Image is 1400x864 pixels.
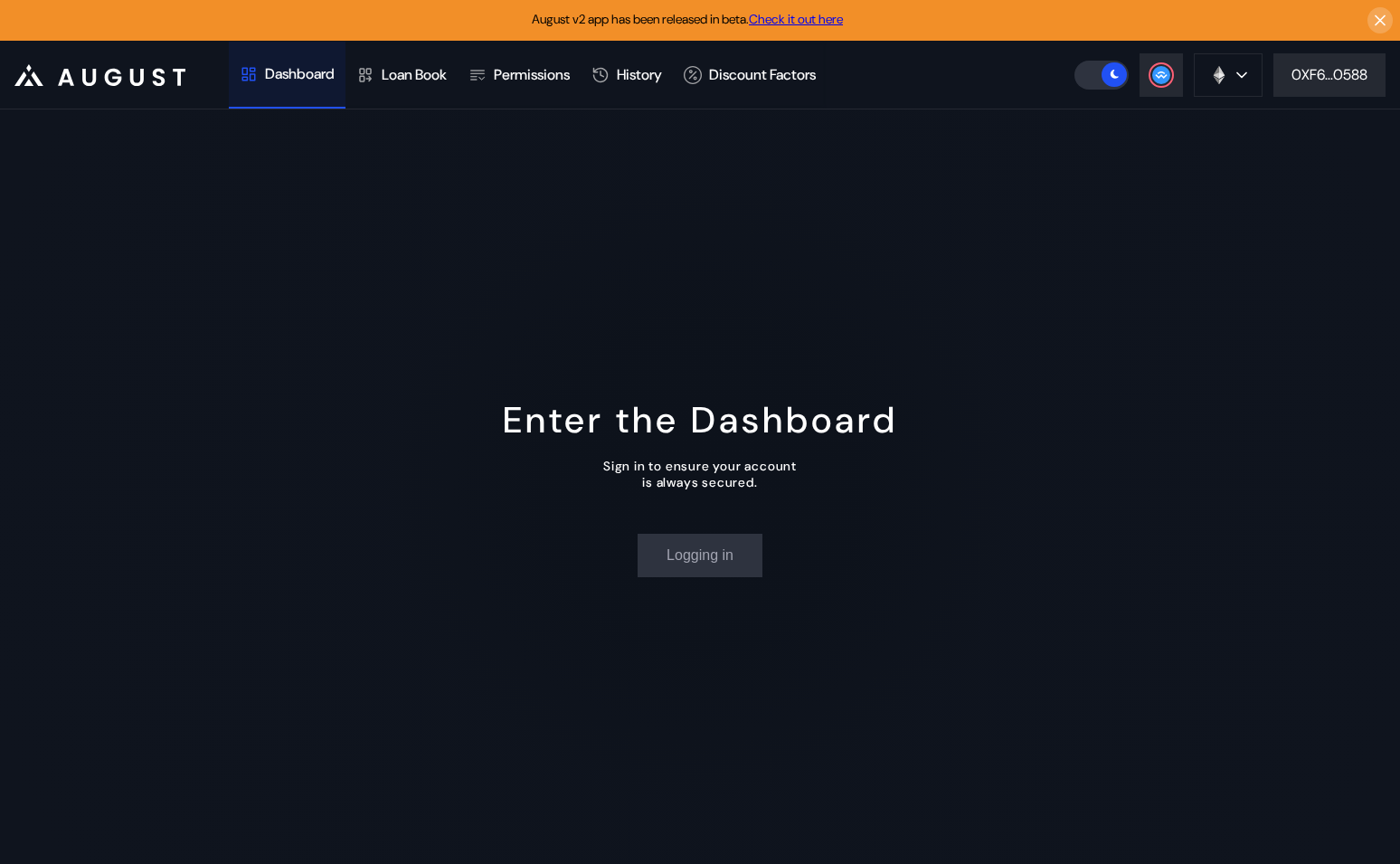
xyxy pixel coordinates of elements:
[749,11,843,27] a: Check it out here
[581,42,673,109] a: History
[1273,53,1386,97] button: 0XF6...0588
[494,65,570,84] div: Permissions
[503,396,898,443] div: Enter the Dashboard
[1209,65,1229,85] img: chain logo
[229,42,345,109] a: Dashboard
[709,65,816,84] div: Discount Factors
[532,11,843,27] span: August v2 app has been released in beta.
[265,64,335,83] div: Dashboard
[1291,65,1367,84] div: 0XF6...0588
[345,42,458,109] a: Loan Book
[458,42,581,109] a: Permissions
[603,458,797,490] div: Sign in to ensure your account is always secured.
[617,65,662,84] div: History
[673,42,827,109] a: Discount Factors
[1194,53,1263,97] button: chain logo
[382,65,447,84] div: Loan Book
[638,534,762,577] button: Logging in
